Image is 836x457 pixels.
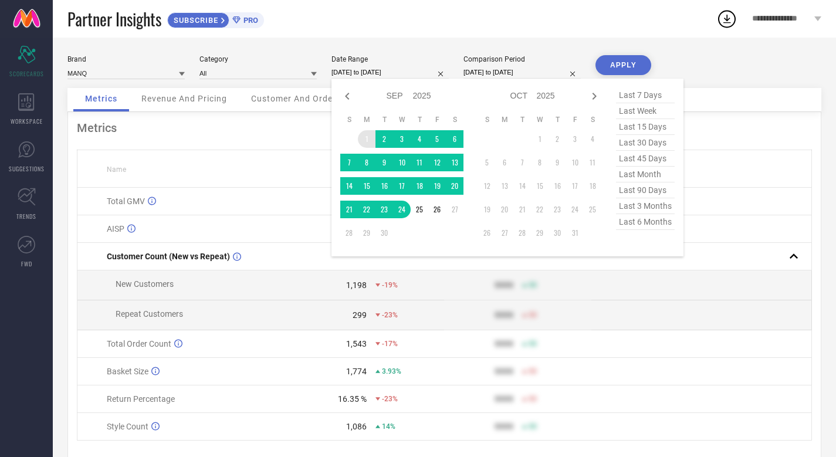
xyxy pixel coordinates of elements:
span: -19% [382,281,398,289]
div: 1,543 [346,339,367,348]
td: Thu Sep 25 2025 [411,201,428,218]
td: Fri Sep 19 2025 [428,177,446,195]
span: Revenue And Pricing [141,94,227,103]
td: Sun Sep 28 2025 [340,224,358,242]
span: Repeat Customers [116,309,183,319]
span: Basket Size [107,367,148,376]
td: Tue Sep 30 2025 [375,224,393,242]
div: Previous month [340,89,354,103]
div: Metrics [77,121,812,135]
td: Sun Sep 07 2025 [340,154,358,171]
td: Mon Sep 15 2025 [358,177,375,195]
td: Tue Oct 14 2025 [513,177,531,195]
span: Return Percentage [107,394,175,404]
span: -23% [382,311,398,319]
td: Mon Oct 06 2025 [496,154,513,171]
th: Tuesday [513,115,531,124]
span: 50 [529,367,537,375]
th: Wednesday [531,115,549,124]
th: Wednesday [393,115,411,124]
div: 299 [353,310,367,320]
th: Tuesday [375,115,393,124]
span: 50 [529,281,537,289]
td: Wed Oct 01 2025 [531,130,549,148]
span: Style Count [107,422,148,431]
td: Fri Sep 26 2025 [428,201,446,218]
span: last 90 days [616,182,675,198]
td: Sat Oct 18 2025 [584,177,601,195]
td: Thu Oct 09 2025 [549,154,566,171]
span: SUBSCRIBE [168,16,221,25]
span: Customer Count (New vs Repeat) [107,252,230,261]
td: Mon Sep 01 2025 [358,130,375,148]
td: Thu Oct 16 2025 [549,177,566,195]
td: Wed Oct 08 2025 [531,154,549,171]
td: Thu Oct 02 2025 [549,130,566,148]
td: Sat Sep 06 2025 [446,130,463,148]
td: Sun Sep 21 2025 [340,201,358,218]
span: last 45 days [616,151,675,167]
input: Select date range [331,66,449,79]
td: Fri Oct 24 2025 [566,201,584,218]
div: Category [199,55,317,63]
span: 50 [529,395,537,403]
td: Mon Sep 29 2025 [358,224,375,242]
td: Wed Oct 29 2025 [531,224,549,242]
td: Sat Sep 27 2025 [446,201,463,218]
td: Mon Sep 08 2025 [358,154,375,171]
div: 16.35 % [338,394,367,404]
span: 50 [529,311,537,319]
span: 50 [529,340,537,348]
div: 9999 [495,394,513,404]
td: Thu Oct 23 2025 [549,201,566,218]
span: Metrics [85,94,117,103]
td: Mon Oct 13 2025 [496,177,513,195]
th: Thursday [411,115,428,124]
td: Fri Oct 17 2025 [566,177,584,195]
th: Saturday [584,115,601,124]
td: Sun Oct 26 2025 [478,224,496,242]
td: Wed Oct 22 2025 [531,201,549,218]
span: -23% [382,395,398,403]
td: Fri Oct 31 2025 [566,224,584,242]
span: 50 [529,422,537,431]
td: Fri Oct 03 2025 [566,130,584,148]
span: 3.93% [382,367,401,375]
span: New Customers [116,279,174,289]
td: Sun Sep 14 2025 [340,177,358,195]
div: 9999 [495,422,513,431]
span: 14% [382,422,395,431]
th: Saturday [446,115,463,124]
td: Thu Sep 18 2025 [411,177,428,195]
span: SUGGESTIONS [9,164,45,173]
td: Thu Sep 04 2025 [411,130,428,148]
span: last 15 days [616,119,675,135]
td: Tue Sep 23 2025 [375,201,393,218]
div: Next month [587,89,601,103]
td: Sun Oct 12 2025 [478,177,496,195]
td: Wed Sep 03 2025 [393,130,411,148]
span: PRO [241,16,258,25]
td: Sat Sep 20 2025 [446,177,463,195]
td: Mon Oct 20 2025 [496,201,513,218]
input: Select comparison period [463,66,581,79]
div: 1,774 [346,367,367,376]
td: Sat Sep 13 2025 [446,154,463,171]
div: 9999 [495,367,513,376]
span: WORKSPACE [11,117,43,126]
span: last 3 months [616,198,675,214]
td: Wed Sep 17 2025 [393,177,411,195]
th: Monday [496,115,513,124]
td: Fri Oct 10 2025 [566,154,584,171]
span: TRENDS [16,212,36,221]
td: Fri Sep 12 2025 [428,154,446,171]
span: Name [107,165,126,174]
span: Partner Insights [67,7,161,31]
span: last week [616,103,675,119]
td: Sat Oct 11 2025 [584,154,601,171]
span: SCORECARDS [9,69,44,78]
span: last 7 days [616,87,675,103]
span: FWD [21,259,32,268]
td: Thu Sep 11 2025 [411,154,428,171]
td: Wed Oct 15 2025 [531,177,549,195]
